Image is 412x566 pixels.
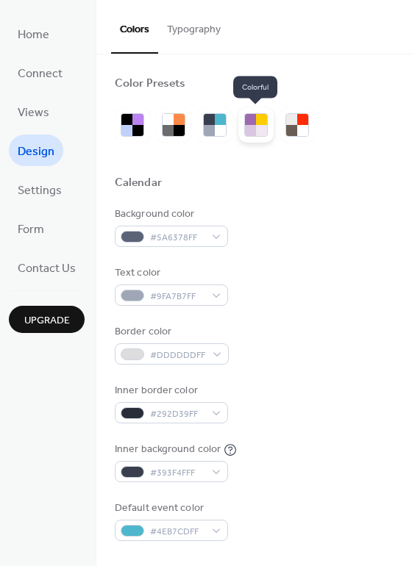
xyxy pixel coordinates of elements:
span: #DDDDDDFF [150,348,205,363]
span: #292D39FF [150,406,205,422]
a: Contact Us [9,251,85,283]
span: Design [18,140,54,163]
span: Upgrade [24,313,70,329]
span: #4EB7CDFF [150,524,205,540]
span: Form [18,218,44,241]
a: Connect [9,57,71,88]
div: Border color [115,324,226,340]
button: Upgrade [9,306,85,333]
div: Inner background color [115,442,221,457]
span: #9FA7B7FF [150,289,205,304]
span: Connect [18,62,63,85]
a: Design [9,135,63,166]
div: Text color [115,265,225,281]
span: Colorful [233,76,277,98]
div: Calendar [115,176,162,191]
a: Settings [9,173,71,205]
a: Views [9,96,58,127]
div: Background color [115,207,225,222]
span: Contact Us [18,257,76,280]
a: Form [9,212,53,244]
span: Home [18,24,49,46]
div: Inner border color [115,383,225,398]
span: #393F4FFF [150,465,205,481]
span: Views [18,101,49,124]
span: #5A6378FF [150,230,205,246]
div: Default event color [115,501,225,516]
div: Color Presets [115,76,185,92]
a: Home [9,18,58,49]
span: Settings [18,179,62,202]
